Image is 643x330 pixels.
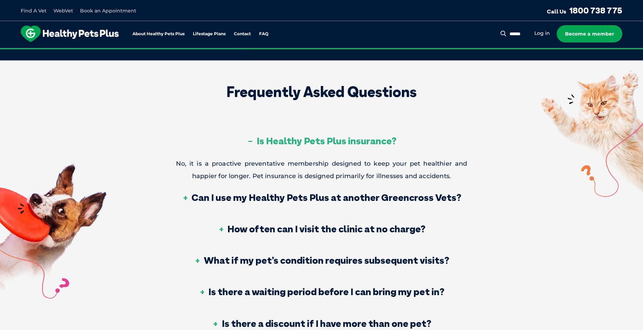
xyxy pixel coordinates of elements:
[547,5,622,16] a: Call Us1800 738 775
[212,319,431,328] h3: Is there a discount if I have more than one pet?
[247,136,396,146] h3: Is Healthy Pets Plus insurance?
[557,25,622,42] a: Become a member
[259,32,268,36] a: FAQ
[53,8,73,14] a: WebVet
[182,193,461,202] h3: Can I use my Healthy Pets Plus at another Greencross Vets?
[193,48,451,55] span: Proactive, preventative wellness program designed to keep your pet healthier and happier for longer
[193,32,226,36] a: Lifestage Plans
[194,255,449,265] h3: What if my pet’s condition requires subsequent visits?
[234,32,251,36] a: Contact
[176,85,467,99] h2: Frequently Asked Questions
[80,8,136,14] a: Book an Appointment
[547,8,566,15] span: Call Us
[21,26,119,42] img: hpp-logo
[199,287,444,297] h3: Is there a waiting period before I can bring my pet in?
[534,30,550,37] a: Log in
[176,157,467,182] p: No, it is a proactive preventative membership designed to keep your pet healthier and happier for...
[499,30,508,37] button: Search
[21,8,47,14] a: Find A Vet
[218,224,425,234] h3: How often can I visit the clinic at no charge?
[132,32,185,36] a: About Healthy Pets Plus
